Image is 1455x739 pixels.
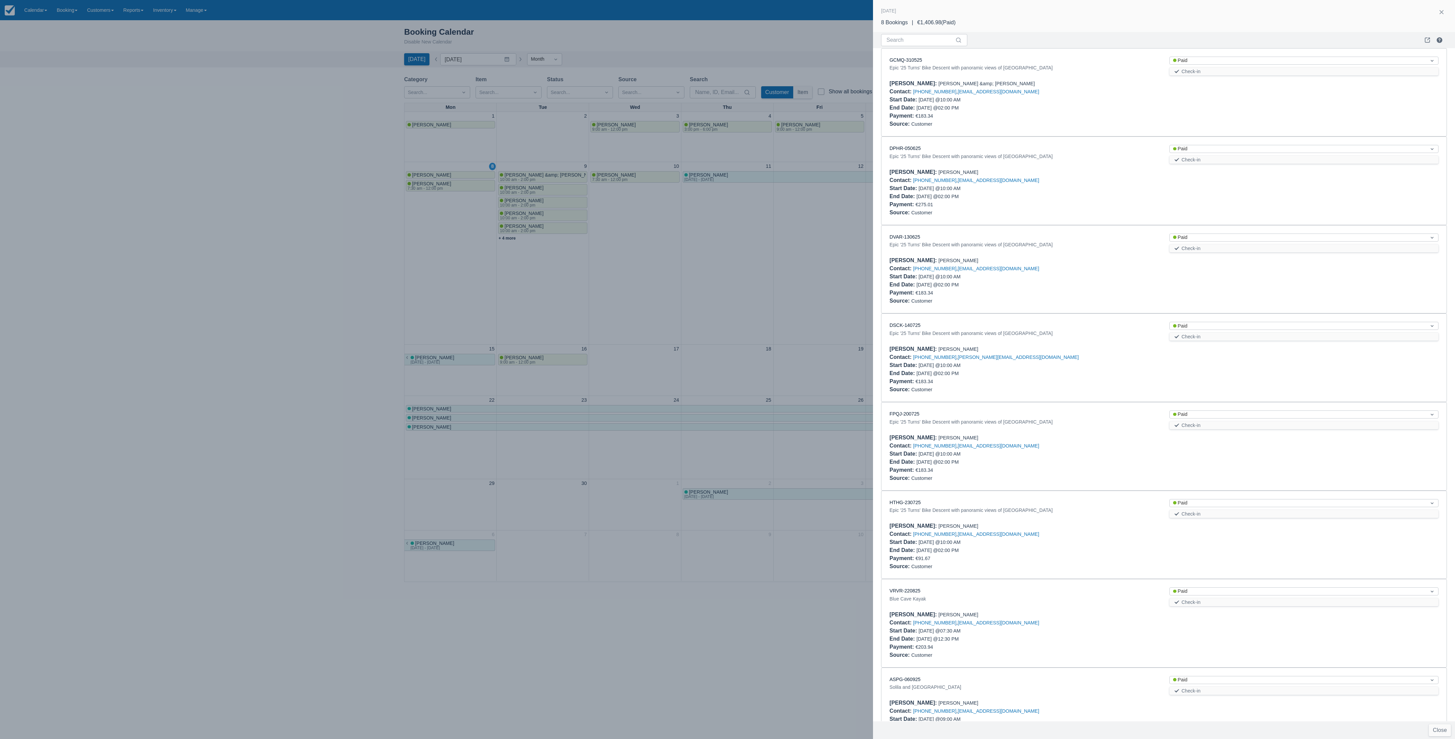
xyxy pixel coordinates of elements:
[890,289,1438,297] div: €183.34
[890,193,916,199] div: End Date :
[890,531,913,537] div: Contact :
[890,418,1159,426] div: Epic '25 Turns' Bike Descent with panoramic views of [GEOGRAPHIC_DATA]
[908,19,917,27] div: |
[890,707,1438,715] div: ,
[890,96,1159,104] div: [DATE] @ 10:00 AM
[890,611,1438,619] div: [PERSON_NAME]
[890,369,1159,377] div: [DATE] @ 02:00 PM
[890,370,916,376] div: End Date :
[958,620,1039,625] a: [EMAIL_ADDRESS][DOMAIN_NAME]
[958,266,1039,271] a: [EMAIL_ADDRESS][DOMAIN_NAME]
[890,443,913,449] div: Contact :
[1429,146,1435,152] span: Dropdown icon
[913,620,957,625] a: [PHONE_NUMBER]
[890,554,1438,562] div: €91.67
[890,595,1159,603] div: Blue Cave Kayak
[890,361,1159,369] div: [DATE] @ 10:00 AM
[1169,510,1438,518] button: Check-in
[1429,677,1435,683] span: Dropdown icon
[890,547,916,553] div: End Date :
[890,362,918,368] div: Start Date :
[1429,322,1435,329] span: Dropdown icon
[890,81,938,86] div: [PERSON_NAME] :
[890,562,1438,571] div: Customer
[1169,687,1438,695] button: Check-in
[890,450,1159,458] div: [DATE] @ 10:00 AM
[913,355,957,360] a: [PHONE_NUMBER]
[890,256,1438,265] div: [PERSON_NAME]
[1429,234,1435,241] span: Dropdown icon
[890,105,916,111] div: End Date :
[890,538,1159,546] div: [DATE] @ 10:00 AM
[1169,333,1438,341] button: Check-in
[890,64,1159,72] div: Epic '25 Turns' Bike Descent with panoramic views of [GEOGRAPHIC_DATA]
[1173,499,1423,507] div: Paid
[890,169,938,175] div: [PERSON_NAME] :
[1173,676,1423,684] div: Paid
[890,57,922,63] a: GCMQ-310525
[890,266,913,271] div: Contact :
[890,177,913,183] div: Contact :
[890,168,1438,176] div: [PERSON_NAME]
[913,708,957,714] a: [PHONE_NUMBER]
[886,34,954,46] input: Search
[890,80,1438,88] div: [PERSON_NAME] &amp; [PERSON_NAME]
[890,345,1438,353] div: [PERSON_NAME]
[958,531,1039,537] a: [EMAIL_ADDRESS][DOMAIN_NAME]
[958,89,1039,94] a: [EMAIL_ADDRESS][DOMAIN_NAME]
[890,619,1438,627] div: ,
[890,716,918,722] div: Start Date :
[890,651,1438,659] div: Customer
[890,113,915,119] div: Payment :
[890,506,1159,514] div: Epic '25 Turns' Bike Descent with panoramic views of [GEOGRAPHIC_DATA]
[890,459,916,465] div: End Date :
[1169,598,1438,606] button: Check-in
[881,7,896,15] div: [DATE]
[890,209,1438,217] div: Customer
[890,458,1159,466] div: [DATE] @ 02:00 PM
[890,643,1438,651] div: €203.94
[890,683,1159,691] div: Solila and [GEOGRAPHIC_DATA]
[881,19,908,27] div: 8 Bookings
[890,523,938,529] div: [PERSON_NAME] :
[1173,411,1423,418] div: Paid
[890,434,1438,442] div: [PERSON_NAME]
[890,112,1438,120] div: €183.34
[890,635,1159,643] div: [DATE] @ 12:30 PM
[890,192,1159,201] div: [DATE] @ 02:00 PM
[1429,411,1435,418] span: Dropdown icon
[890,700,938,706] div: [PERSON_NAME] :
[890,555,915,561] div: Payment :
[890,97,918,102] div: Start Date :
[890,346,938,352] div: [PERSON_NAME] :
[1173,145,1423,153] div: Paid
[890,708,913,714] div: Contact :
[890,386,1438,394] div: Customer
[890,500,921,505] a: HTHG-230725
[890,628,918,634] div: Start Date :
[890,612,938,617] div: [PERSON_NAME] :
[890,530,1438,538] div: ,
[890,627,1159,635] div: [DATE] @ 07:30 AM
[890,354,913,360] div: Contact :
[890,715,1159,723] div: [DATE] @ 09:00 AM
[1429,57,1435,64] span: Dropdown icon
[890,176,1438,184] div: ,
[890,387,911,392] div: Source :
[1173,234,1423,241] div: Paid
[890,652,911,658] div: Source :
[1169,244,1438,252] button: Check-in
[890,241,1159,249] div: Epic '25 Turns' Bike Descent with panoramic views of [GEOGRAPHIC_DATA]
[890,234,920,240] a: DVAR-130625
[890,546,1159,554] div: [DATE] @ 02:00 PM
[1173,588,1423,595] div: Paid
[890,274,918,279] div: Start Date :
[890,152,1159,160] div: Epic '25 Turns' Bike Descent with panoramic views of [GEOGRAPHIC_DATA]
[958,178,1039,183] a: [EMAIL_ADDRESS][DOMAIN_NAME]
[890,281,1159,289] div: [DATE] @ 02:00 PM
[890,377,1438,386] div: €183.34
[917,19,956,27] div: €1,406.98 ( Paid )
[890,104,1159,112] div: [DATE] @ 02:00 PM
[890,146,921,151] a: DPHR-050625
[890,451,918,457] div: Start Date :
